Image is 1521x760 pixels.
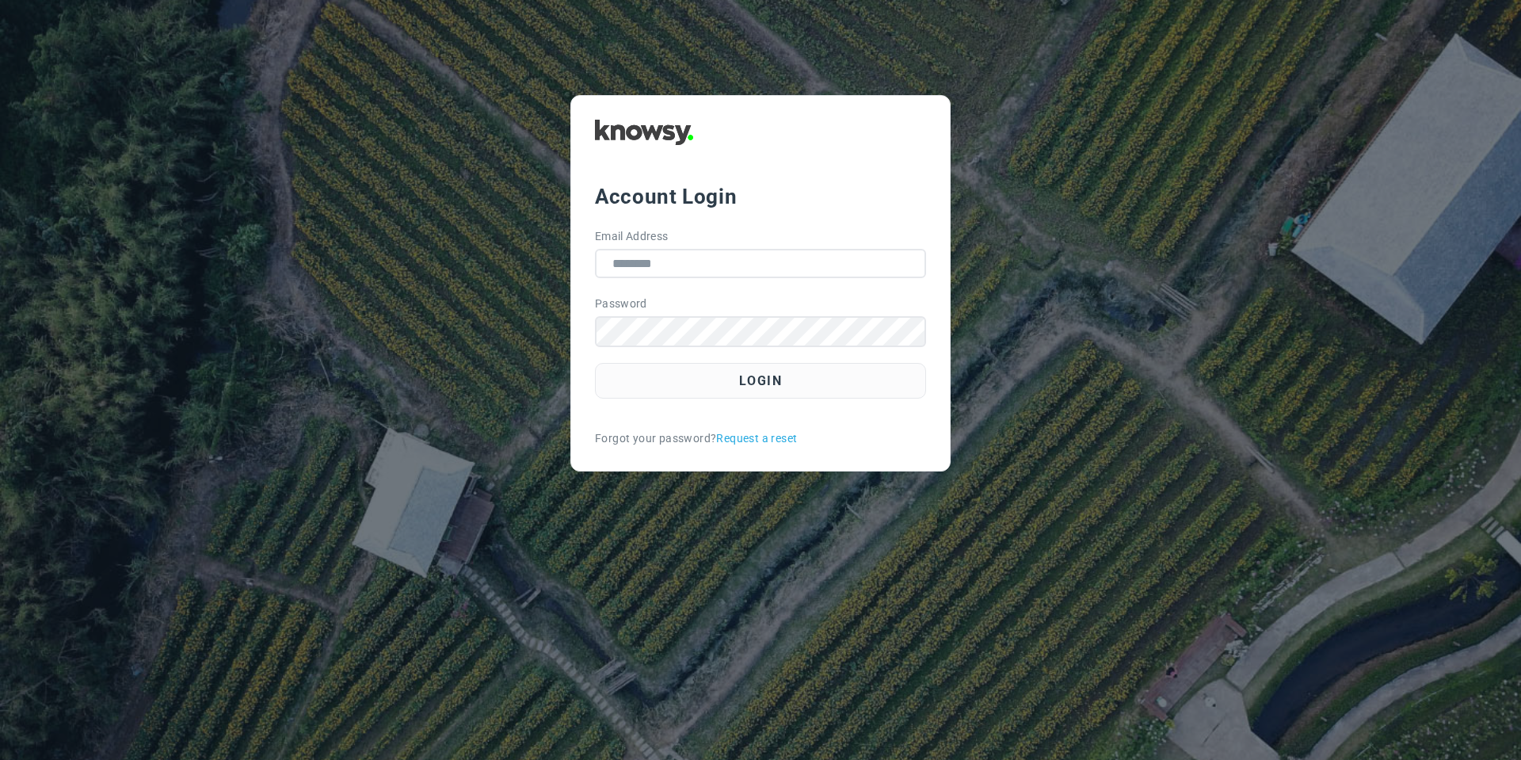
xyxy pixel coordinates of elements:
[595,363,926,399] button: Login
[595,182,926,211] div: Account Login
[595,430,926,447] div: Forgot your password?
[595,228,669,245] label: Email Address
[716,430,797,447] a: Request a reset
[595,296,647,312] label: Password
